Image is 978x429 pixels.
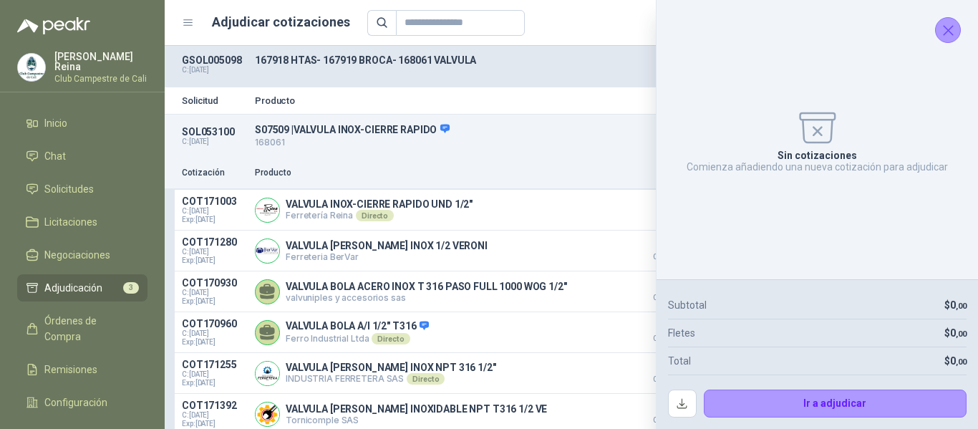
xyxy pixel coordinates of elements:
[286,333,429,344] p: Ferro Industrial Ltda
[44,247,110,263] span: Negociaciones
[17,356,147,383] a: Remisiones
[631,335,703,342] span: Crédito 30 días
[286,240,488,251] p: VALVULA [PERSON_NAME] INOX 1/2 VERONI
[182,318,246,329] p: COT170960
[17,110,147,137] a: Inicio
[631,318,703,342] p: $ 188.339
[44,362,97,377] span: Remisiones
[687,161,948,173] p: Comienza añadiendo una nueva cotización para adjudicar
[182,420,246,428] span: Exp: [DATE]
[54,52,147,72] p: [PERSON_NAME] Reina
[182,96,246,105] p: Solicitud
[256,403,279,426] img: Company Logo
[356,210,394,221] div: Directo
[631,236,703,261] p: $ 174.000
[255,166,623,180] p: Producto
[778,150,857,161] p: Sin cotizaciones
[182,138,246,146] p: C: [DATE]
[44,313,134,344] span: Órdenes de Compra
[182,411,246,420] span: C: [DATE]
[182,359,246,370] p: COT171255
[256,198,279,222] img: Company Logo
[631,254,703,261] span: Crédito 30 días
[956,357,967,367] span: ,00
[182,248,246,256] span: C: [DATE]
[950,327,967,339] span: 0
[944,325,967,341] p: $
[631,166,703,180] p: Precio
[182,166,246,180] p: Cotización
[255,54,755,66] p: 167918 HTAS- 167919 BROCA- 168061 VALVULA
[17,274,147,302] a: Adjudicación3
[631,294,703,302] span: Crédito 30 días
[44,280,102,296] span: Adjudicación
[255,96,755,105] p: Producto
[286,292,567,303] p: valvuniples y accesorios sas
[950,299,967,311] span: 0
[255,136,755,150] p: 168061
[17,389,147,416] a: Configuración
[668,353,691,369] p: Total
[182,66,246,74] p: C: [DATE]
[17,307,147,350] a: Órdenes de Compra
[286,403,547,415] p: VALVULA [PERSON_NAME] INOXIDABLE NPT T316 1/2 VE
[668,297,707,313] p: Subtotal
[631,376,703,383] span: Crédito 30 días
[286,251,488,262] p: Ferreteria BerVar
[286,281,567,292] p: VALVULA BOLA ACERO INOX T 316 PASO FULL 1000 WOG 1/2"
[286,373,496,385] p: INDUSTRIA FERRETERA SAS
[407,373,445,385] div: Directo
[372,333,410,344] div: Directo
[182,277,246,289] p: COT170930
[182,126,246,138] p: SOL053100
[956,302,967,311] span: ,00
[668,325,695,341] p: Fletes
[17,208,147,236] a: Licitaciones
[17,17,90,34] img: Logo peakr
[631,359,703,383] p: $ 191.859
[182,297,246,306] span: Exp: [DATE]
[182,54,246,66] p: GSOL005098
[182,329,246,338] span: C: [DATE]
[704,390,967,418] button: Ir a adjudicar
[286,320,429,333] p: VALVULA BOLA A/I 1/2" T316
[286,362,496,373] p: VALVULA [PERSON_NAME] INOX NPT 316 1/2"
[182,216,246,224] span: Exp: [DATE]
[18,54,45,81] img: Company Logo
[54,74,147,83] p: Club Campestre de Cali
[944,353,967,369] p: $
[17,241,147,269] a: Negociaciones
[182,400,246,411] p: COT171392
[944,297,967,313] p: $
[182,338,246,347] span: Exp: [DATE]
[182,379,246,387] span: Exp: [DATE]
[123,282,139,294] span: 3
[17,175,147,203] a: Solicitudes
[286,198,473,210] p: VALVULA INOX-CIERRE RAPIDO UND 1/2"
[182,256,246,265] span: Exp: [DATE]
[44,395,107,410] span: Configuración
[286,415,547,425] p: Tornicomple SAS
[631,196,703,220] p: $ 149.940
[212,12,350,32] h1: Adjudicar cotizaciones
[956,329,967,339] span: ,00
[182,289,246,297] span: C: [DATE]
[44,115,67,131] span: Inicio
[631,400,703,424] p: $ 239.400
[17,143,147,170] a: Chat
[286,210,473,221] p: Ferretería Reina
[182,207,246,216] span: C: [DATE]
[182,196,246,207] p: COT171003
[256,362,279,385] img: Company Logo
[182,236,246,248] p: COT171280
[44,214,97,230] span: Licitaciones
[631,277,703,302] p: $ 178.978
[631,213,703,220] span: De contado
[256,239,279,263] img: Company Logo
[44,181,94,197] span: Solicitudes
[631,417,703,424] span: Crédito 30 días
[44,148,66,164] span: Chat
[950,355,967,367] span: 0
[255,123,755,136] p: S07509 | VALVULA INOX-CIERRE RAPIDO
[182,370,246,379] span: C: [DATE]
